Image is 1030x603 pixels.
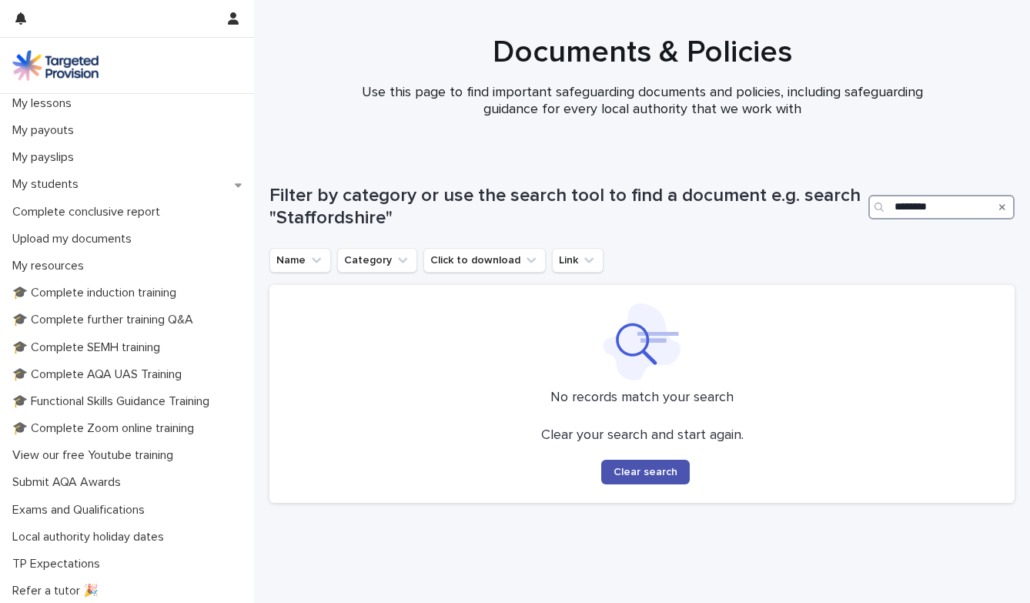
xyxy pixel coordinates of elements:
[6,503,157,518] p: Exams and Qualifications
[6,286,189,300] p: 🎓 Complete induction training
[6,367,194,382] p: 🎓 Complete AQA UAS Training
[6,530,176,544] p: Local authority holiday dates
[6,96,84,111] p: My lessons
[6,557,112,571] p: TP Expectations
[6,448,186,463] p: View our free Youtube training
[337,248,417,273] button: Category
[269,185,862,229] h1: Filter by category or use the search tool to find a document e.g. search "Staffordshire"
[6,475,133,490] p: Submit AQA Awards
[6,313,206,327] p: 🎓 Complete further training Q&A
[288,390,996,407] p: No records match your search
[541,427,744,444] p: Clear your search and start again.
[6,340,172,355] p: 🎓 Complete SEMH training
[6,421,206,436] p: 🎓 Complete Zoom online training
[334,85,950,118] p: Use this page to find important safeguarding documents and policies, including safeguarding guida...
[6,394,222,409] p: 🎓 Functional Skills Guidance Training
[423,248,546,273] button: Click to download
[6,205,172,219] p: Complete conclusive report
[12,50,99,81] img: M5nRWzHhSzIhMunXDL62
[6,584,111,598] p: Refer a tutor 🎉
[6,177,91,192] p: My students
[868,195,1015,219] input: Search
[601,460,690,484] button: Clear search
[6,150,86,165] p: My payslips
[269,248,331,273] button: Name
[6,232,144,246] p: Upload my documents
[614,467,677,477] span: Clear search
[6,259,96,273] p: My resources
[6,123,86,138] p: My payouts
[269,34,1015,71] h1: Documents & Policies
[552,248,604,273] button: Link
